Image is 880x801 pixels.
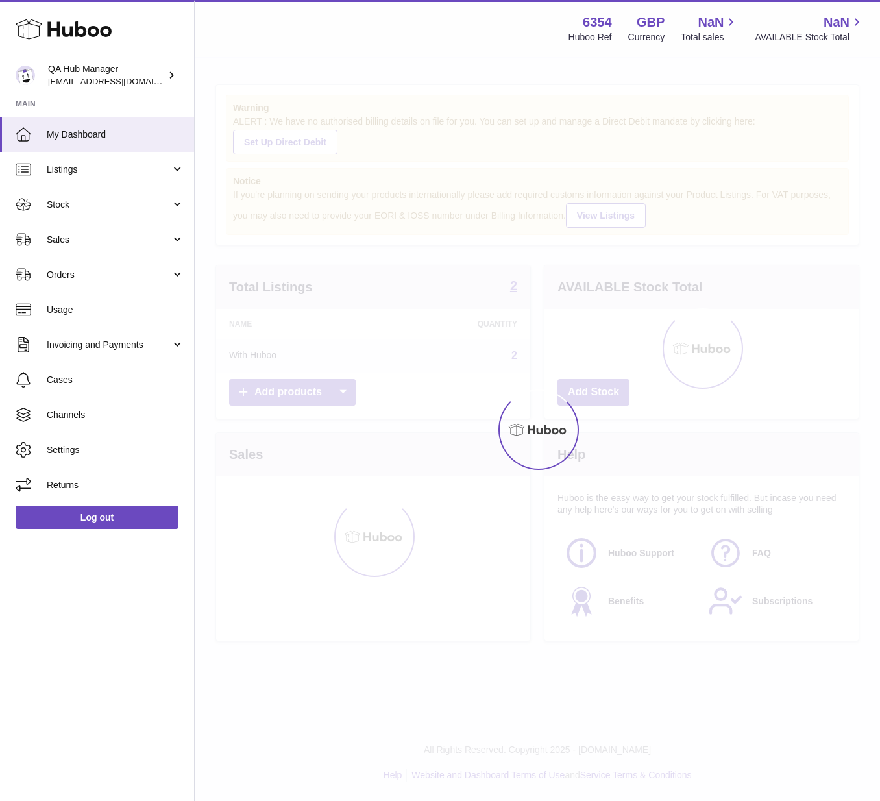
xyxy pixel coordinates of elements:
span: Cases [47,374,184,386]
a: NaN Total sales [681,14,739,43]
span: Channels [47,409,184,421]
span: Invoicing and Payments [47,339,171,351]
span: Settings [47,444,184,456]
span: NaN [824,14,849,31]
strong: GBP [637,14,665,31]
a: NaN AVAILABLE Stock Total [755,14,864,43]
span: Sales [47,234,171,246]
span: Listings [47,164,171,176]
div: Currency [628,31,665,43]
span: Orders [47,269,171,281]
strong: 6354 [583,14,612,31]
span: NaN [698,14,724,31]
div: Huboo Ref [568,31,612,43]
span: AVAILABLE Stock Total [755,31,864,43]
div: QA Hub Manager [48,63,165,88]
span: Returns [47,479,184,491]
img: QATestClient@huboo.co.uk [16,66,35,85]
span: Usage [47,304,184,316]
span: My Dashboard [47,129,184,141]
span: [EMAIL_ADDRESS][DOMAIN_NAME] [48,76,191,86]
span: Stock [47,199,171,211]
a: Log out [16,506,178,529]
span: Total sales [681,31,739,43]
